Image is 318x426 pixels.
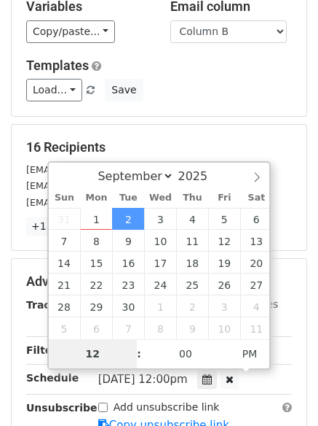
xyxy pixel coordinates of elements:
[208,193,240,203] span: Fri
[26,180,188,191] small: [EMAIL_ADDRESS][DOMAIN_NAME]
[144,193,176,203] span: Wed
[114,400,220,415] label: Add unsubscribe link
[240,317,272,339] span: October 11, 2025
[208,274,240,295] span: September 26, 2025
[112,252,144,274] span: September 16, 2025
[176,317,208,339] span: October 9, 2025
[80,317,112,339] span: October 6, 2025
[176,230,208,252] span: September 11, 2025
[240,295,272,317] span: October 4, 2025
[112,317,144,339] span: October 7, 2025
[112,230,144,252] span: September 9, 2025
[49,274,81,295] span: September 21, 2025
[49,339,138,368] input: Hour
[144,274,176,295] span: September 24, 2025
[240,252,272,274] span: September 20, 2025
[26,139,292,155] h5: 16 Recipients
[112,208,144,230] span: September 2, 2025
[49,295,81,317] span: September 28, 2025
[230,339,270,368] span: Click to toggle
[26,197,188,208] small: [EMAIL_ADDRESS][DOMAIN_NAME]
[26,164,188,175] small: [EMAIL_ADDRESS][DOMAIN_NAME]
[208,208,240,230] span: September 5, 2025
[26,299,75,311] strong: Tracking
[49,193,81,203] span: Sun
[112,193,144,203] span: Tue
[240,230,272,252] span: September 13, 2025
[144,230,176,252] span: September 10, 2025
[176,193,208,203] span: Thu
[26,217,87,236] a: +13 more
[144,295,176,317] span: October 1, 2025
[176,295,208,317] span: October 2, 2025
[49,252,81,274] span: September 14, 2025
[245,356,318,426] iframe: Chat Widget
[240,208,272,230] span: September 6, 2025
[208,317,240,339] span: October 10, 2025
[208,295,240,317] span: October 3, 2025
[208,230,240,252] span: September 12, 2025
[49,317,81,339] span: October 5, 2025
[80,208,112,230] span: September 1, 2025
[144,252,176,274] span: September 17, 2025
[49,208,81,230] span: August 31, 2025
[80,230,112,252] span: September 8, 2025
[240,193,272,203] span: Sat
[26,274,292,290] h5: Advanced
[26,344,63,356] strong: Filters
[26,58,89,73] a: Templates
[176,252,208,274] span: September 18, 2025
[176,208,208,230] span: September 4, 2025
[80,252,112,274] span: September 15, 2025
[144,317,176,339] span: October 8, 2025
[112,295,144,317] span: September 30, 2025
[98,373,188,386] span: [DATE] 12:00pm
[208,252,240,274] span: September 19, 2025
[26,20,115,43] a: Copy/paste...
[49,230,81,252] span: September 7, 2025
[26,402,98,414] strong: Unsubscribe
[176,274,208,295] span: September 25, 2025
[80,274,112,295] span: September 22, 2025
[80,193,112,203] span: Mon
[144,208,176,230] span: September 3, 2025
[26,372,79,384] strong: Schedule
[26,79,82,101] a: Load...
[174,169,226,183] input: Year
[112,274,144,295] span: September 23, 2025
[240,274,272,295] span: September 27, 2025
[105,79,143,101] button: Save
[137,339,141,368] span: :
[141,339,230,368] input: Minute
[80,295,112,317] span: September 29, 2025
